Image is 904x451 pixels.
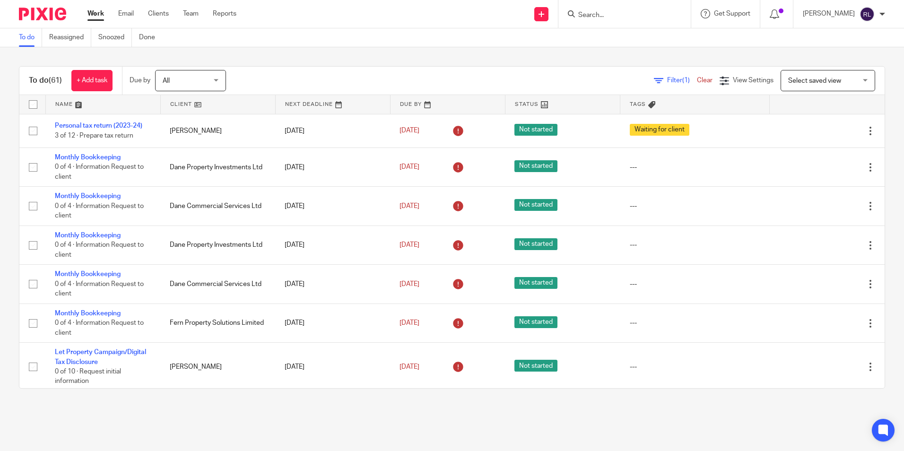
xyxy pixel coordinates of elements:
[55,281,144,297] span: 0 of 4 · Information Request to client
[55,310,121,317] a: Monthly Bookkeeping
[160,187,275,225] td: Dane Commercial Services Ltd
[630,163,760,172] div: ---
[19,8,66,20] img: Pixie
[160,304,275,342] td: Fern Property Solutions Limited
[667,77,697,84] span: Filter
[160,147,275,186] td: Dane Property Investments Ltd
[148,9,169,18] a: Clients
[55,271,121,278] a: Monthly Bookkeeping
[49,77,62,84] span: (61)
[55,203,144,219] span: 0 of 4 · Information Request to client
[275,225,390,264] td: [DATE]
[630,279,760,289] div: ---
[163,78,170,84] span: All
[160,225,275,264] td: Dane Property Investments Ltd
[130,76,150,85] p: Due by
[577,11,662,20] input: Search
[400,128,419,134] span: [DATE]
[803,9,855,18] p: [PERSON_NAME]
[630,102,646,107] span: Tags
[275,187,390,225] td: [DATE]
[55,349,146,365] a: Let Property Campaign/Digital Tax Disclosure
[139,28,162,47] a: Done
[160,343,275,391] td: [PERSON_NAME]
[630,240,760,250] div: ---
[55,368,121,385] span: 0 of 10 · Request initial information
[118,9,134,18] a: Email
[55,320,144,336] span: 0 of 4 · Information Request to client
[630,124,689,136] span: Waiting for client
[630,201,760,211] div: ---
[514,238,557,250] span: Not started
[400,364,419,370] span: [DATE]
[514,160,557,172] span: Not started
[98,28,132,47] a: Snoozed
[29,76,62,86] h1: To do
[714,10,750,17] span: Get Support
[275,114,390,147] td: [DATE]
[19,28,42,47] a: To do
[788,78,841,84] span: Select saved view
[630,362,760,372] div: ---
[682,77,690,84] span: (1)
[55,242,144,258] span: 0 of 4 · Information Request to client
[55,122,142,129] a: Personal tax return (2023-24)
[160,114,275,147] td: [PERSON_NAME]
[71,70,113,91] a: + Add task
[400,164,419,170] span: [DATE]
[514,199,557,211] span: Not started
[697,77,713,84] a: Clear
[275,147,390,186] td: [DATE]
[87,9,104,18] a: Work
[55,164,144,181] span: 0 of 4 · Information Request to client
[55,154,121,161] a: Monthly Bookkeeping
[275,304,390,342] td: [DATE]
[514,277,557,289] span: Not started
[400,203,419,209] span: [DATE]
[400,242,419,248] span: [DATE]
[514,124,557,136] span: Not started
[49,28,91,47] a: Reassigned
[630,318,760,328] div: ---
[400,320,419,326] span: [DATE]
[213,9,236,18] a: Reports
[400,281,419,287] span: [DATE]
[275,343,390,391] td: [DATE]
[183,9,199,18] a: Team
[55,193,121,199] a: Monthly Bookkeeping
[55,232,121,239] a: Monthly Bookkeeping
[733,77,774,84] span: View Settings
[275,265,390,304] td: [DATE]
[55,132,133,139] span: 3 of 12 · Prepare tax return
[514,360,557,372] span: Not started
[514,316,557,328] span: Not started
[860,7,875,22] img: svg%3E
[160,265,275,304] td: Dane Commercial Services Ltd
